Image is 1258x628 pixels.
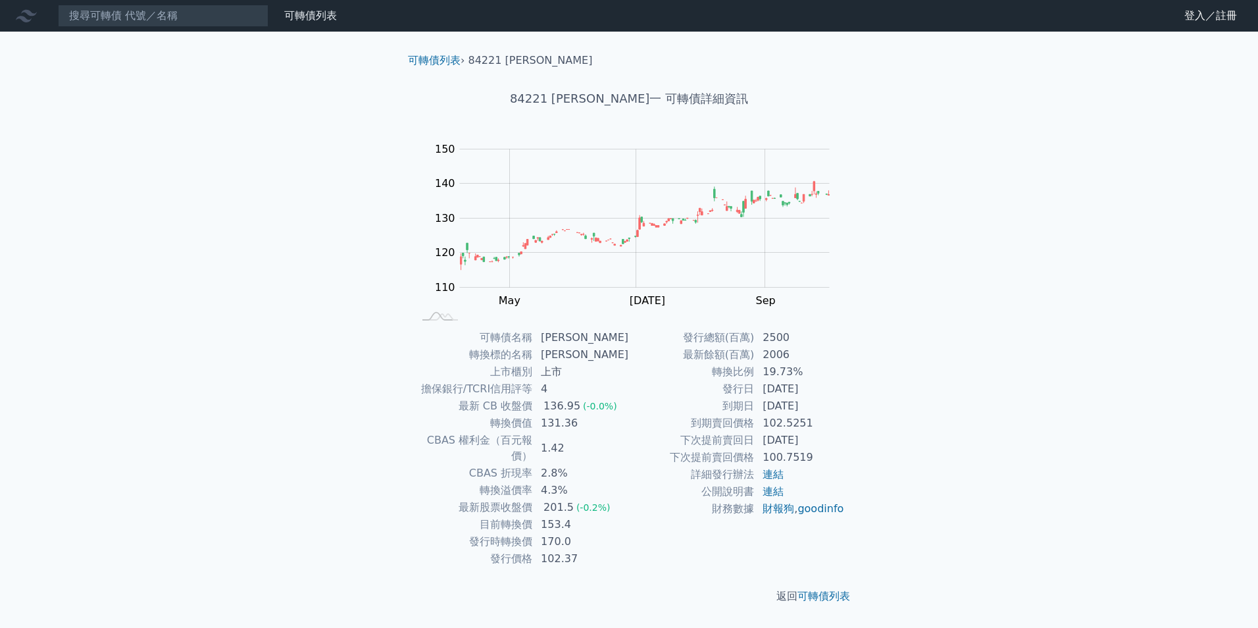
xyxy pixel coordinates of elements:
a: 可轉債列表 [284,9,337,22]
td: 轉換比例 [629,363,755,380]
td: 131.36 [533,415,629,432]
td: 153.4 [533,516,629,533]
a: 財報狗 [763,502,794,515]
g: Chart [428,143,849,307]
div: 136.95 [541,398,583,414]
a: 可轉債列表 [797,590,850,602]
td: 最新 CB 收盤價 [413,398,533,415]
td: 可轉債名稱 [413,329,533,346]
p: 返回 [397,589,861,604]
td: 最新股票收盤價 [413,499,533,516]
td: 下次提前賣回日 [629,432,755,449]
td: [DATE] [755,380,845,398]
div: 201.5 [541,500,576,515]
td: 轉換溢價率 [413,482,533,499]
td: 公開說明書 [629,483,755,500]
tspan: 140 [435,177,455,190]
td: 170.0 [533,533,629,550]
tspan: 110 [435,281,455,294]
td: 目前轉換價 [413,516,533,533]
a: 可轉債列表 [408,54,461,66]
span: (-0.0%) [583,401,617,411]
td: [PERSON_NAME] [533,346,629,363]
td: 轉換標的名稱 [413,346,533,363]
td: 2.8% [533,465,629,482]
g: Series [460,181,829,270]
td: 4 [533,380,629,398]
td: 1.42 [533,432,629,465]
td: 上市 [533,363,629,380]
td: 發行價格 [413,550,533,567]
td: 詳細發行辦法 [629,466,755,483]
td: CBAS 折現率 [413,465,533,482]
td: 下次提前賣回價格 [629,449,755,466]
td: 102.5251 [755,415,845,432]
td: 4.3% [533,482,629,499]
td: 發行時轉換價 [413,533,533,550]
td: [DATE] [755,398,845,415]
td: 發行總額(百萬) [629,329,755,346]
td: [DATE] [755,432,845,449]
td: 轉換價值 [413,415,533,432]
tspan: 130 [435,212,455,224]
td: 102.37 [533,550,629,567]
td: 最新餘額(百萬) [629,346,755,363]
td: 到期日 [629,398,755,415]
td: [PERSON_NAME] [533,329,629,346]
td: 擔保銀行/TCRI信用評等 [413,380,533,398]
span: (-0.2%) [576,502,611,513]
tspan: 120 [435,246,455,259]
td: 發行日 [629,380,755,398]
td: 19.73% [755,363,845,380]
h1: 84221 [PERSON_NAME]一 可轉債詳細資訊 [397,90,861,108]
li: 84221 [PERSON_NAME] [468,53,593,68]
td: 上市櫃別 [413,363,533,380]
td: 到期賣回價格 [629,415,755,432]
a: 連結 [763,485,784,498]
tspan: 150 [435,143,455,155]
tspan: May [499,294,520,307]
td: 100.7519 [755,449,845,466]
td: 2006 [755,346,845,363]
li: › [408,53,465,68]
tspan: Sep [756,294,776,307]
tspan: [DATE] [630,294,665,307]
td: 2500 [755,329,845,346]
a: goodinfo [797,502,843,515]
a: 連結 [763,468,784,481]
a: 登入／註冊 [1174,5,1247,26]
td: 財務數據 [629,500,755,517]
td: , [755,500,845,517]
td: CBAS 權利金（百元報價） [413,432,533,465]
input: 搜尋可轉債 代號／名稱 [58,5,268,27]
